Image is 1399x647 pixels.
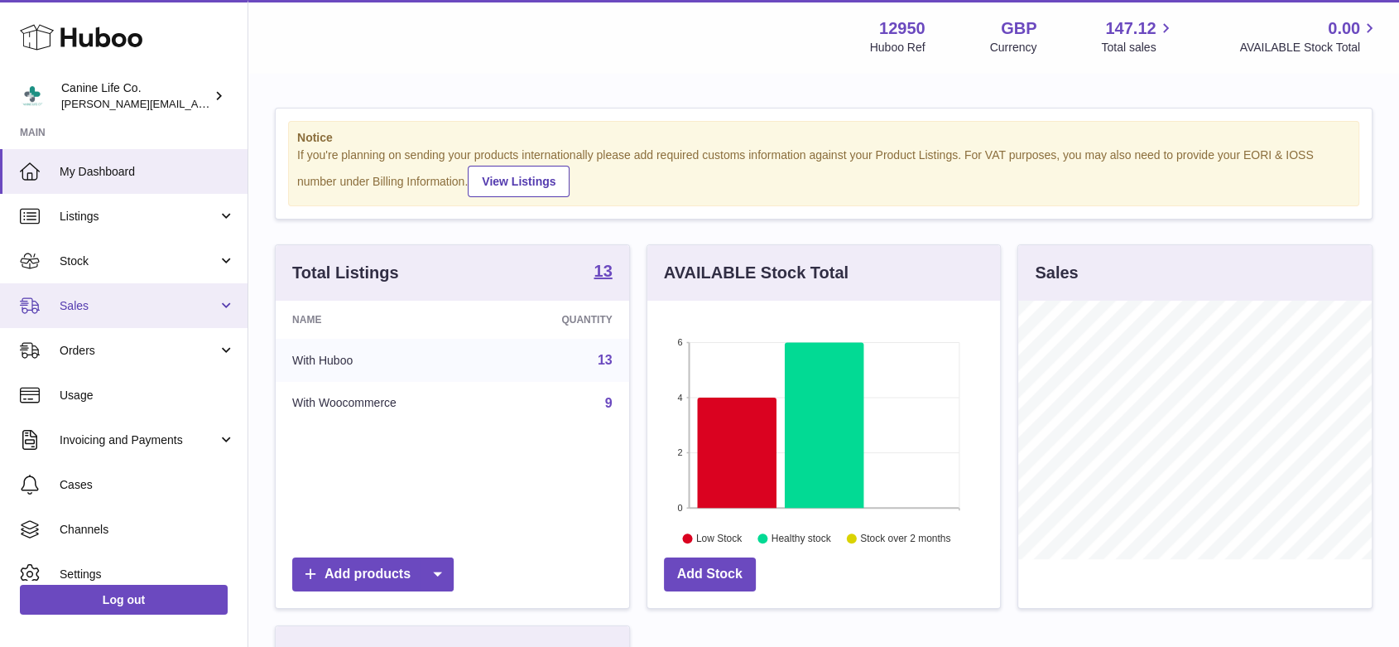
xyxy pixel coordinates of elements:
img: kevin@clsgltd.co.uk [20,84,45,109]
text: Stock over 2 months [860,533,950,544]
div: Currency [990,40,1037,56]
strong: 13 [594,263,612,279]
text: 2 [677,447,682,457]
span: Invoicing and Payments [60,432,218,448]
span: Total sales [1101,40,1175,56]
strong: Notice [297,130,1350,146]
a: 9 [605,396,613,410]
text: 6 [677,337,682,347]
a: 13 [594,263,612,282]
td: With Huboo [276,339,495,382]
a: 13 [598,353,613,367]
span: 147.12 [1105,17,1156,40]
a: View Listings [468,166,570,197]
div: Huboo Ref [870,40,925,56]
th: Quantity [495,301,629,339]
div: If you're planning on sending your products internationally please add required customs informati... [297,147,1350,197]
strong: 12950 [879,17,925,40]
a: Add Stock [664,558,756,591]
a: 0.00 AVAILABLE Stock Total [1239,17,1379,56]
span: Channels [60,522,235,538]
span: [PERSON_NAME][EMAIL_ADDRESS][DOMAIN_NAME] [61,97,332,110]
strong: GBP [1001,17,1036,40]
a: Add products [292,558,454,591]
a: 147.12 Total sales [1101,17,1175,56]
div: Canine Life Co. [61,80,210,112]
th: Name [276,301,495,339]
a: Log out [20,585,228,615]
span: Settings [60,567,235,582]
span: 0.00 [1328,17,1360,40]
td: With Woocommerce [276,382,495,425]
span: Sales [60,298,218,314]
span: Listings [60,209,218,225]
text: Healthy stock [772,533,832,544]
text: 4 [677,393,682,403]
span: Stock [60,253,218,269]
h3: Total Listings [292,262,399,284]
text: 0 [677,503,682,513]
span: Orders [60,343,218,359]
h3: Sales [1035,262,1078,284]
text: Low Stock [696,533,743,544]
span: Usage [60,388,235,403]
span: AVAILABLE Stock Total [1239,40,1379,56]
h3: AVAILABLE Stock Total [664,262,849,284]
span: My Dashboard [60,164,235,180]
span: Cases [60,477,235,493]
